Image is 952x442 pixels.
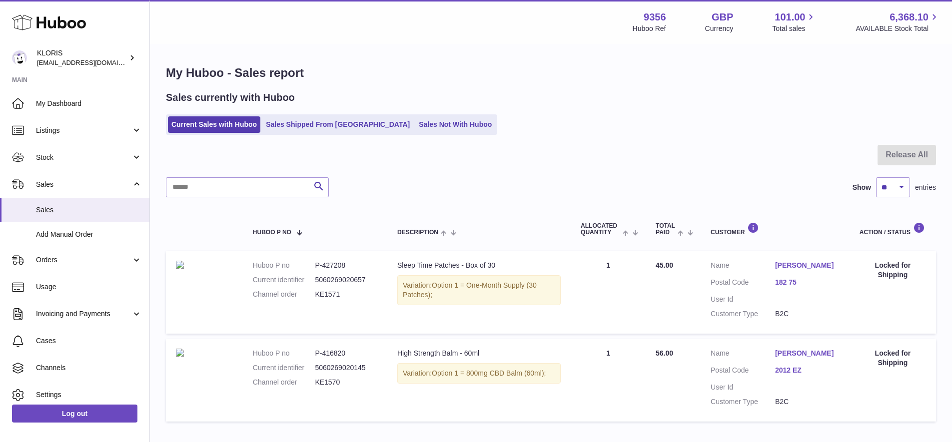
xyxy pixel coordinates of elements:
span: Orders [36,255,131,265]
dd: 5060269020657 [315,275,377,285]
span: [EMAIL_ADDRESS][DOMAIN_NAME] [37,58,147,66]
span: Option 1 = 800mg CBD Balm (60ml); [432,369,546,377]
dt: Channel order [253,290,315,299]
span: 6,368.10 [890,10,929,24]
span: Cases [36,336,142,346]
span: Stock [36,153,131,162]
a: 2012 EZ [775,366,840,375]
a: [PERSON_NAME] [775,349,840,358]
dt: Customer Type [711,397,775,407]
label: Show [853,183,871,192]
span: 45.00 [656,261,673,269]
span: Option 1 = One-Month Supply (30 Patches); [403,281,537,299]
div: KLORIS [37,48,127,67]
dd: P-427208 [315,261,377,270]
strong: GBP [712,10,733,24]
dt: Channel order [253,378,315,387]
dd: 5060269020145 [315,363,377,373]
div: High Strength Balm - 60ml [397,349,561,358]
a: 182 75 [775,278,840,287]
dt: Postal Code [711,366,775,378]
img: balm-winner.jpg [176,349,184,357]
a: Log out [12,405,137,423]
span: 101.00 [775,10,805,24]
a: Sales Shipped From [GEOGRAPHIC_DATA] [262,116,413,133]
span: Listings [36,126,131,135]
dt: Postal Code [711,278,775,290]
img: huboo@kloriscbd.com [12,50,27,65]
span: ALLOCATED Quantity [581,223,620,236]
a: 6,368.10 AVAILABLE Stock Total [856,10,940,33]
span: 56.00 [656,349,673,357]
img: sleep-Patches_adadb15c-bbbe-4739-acd5-6a797f29ada1.jpg [176,261,184,269]
strong: 9356 [644,10,666,24]
span: Sales [36,180,131,189]
dd: B2C [775,397,840,407]
span: Invoicing and Payments [36,309,131,319]
dd: B2C [775,309,840,319]
span: entries [915,183,936,192]
div: Customer [711,222,840,236]
div: Sleep Time Patches - Box of 30 [397,261,561,270]
span: Description [397,229,438,236]
div: Locked for Shipping [860,261,926,280]
dt: Current identifier [253,363,315,373]
dt: User Id [711,383,775,392]
div: Currency [705,24,734,33]
div: Variation: [397,275,561,305]
div: Variation: [397,363,561,384]
a: Sales Not With Huboo [415,116,495,133]
dt: Huboo P no [253,261,315,270]
dd: KE1570 [315,378,377,387]
h1: My Huboo - Sales report [166,65,936,81]
span: My Dashboard [36,99,142,108]
div: Huboo Ref [633,24,666,33]
span: AVAILABLE Stock Total [856,24,940,33]
a: Current Sales with Huboo [168,116,260,133]
dt: User Id [711,295,775,304]
h2: Sales currently with Huboo [166,91,295,104]
td: 1 [571,339,646,422]
dt: Name [711,261,775,273]
span: Sales [36,205,142,215]
dd: KE1571 [315,290,377,299]
td: 1 [571,251,646,334]
span: Add Manual Order [36,230,142,239]
span: Total paid [656,223,675,236]
span: Channels [36,363,142,373]
a: 101.00 Total sales [772,10,817,33]
dd: P-416820 [315,349,377,358]
div: Action / Status [860,222,926,236]
span: Huboo P no [253,229,291,236]
dt: Name [711,349,775,361]
span: Settings [36,390,142,400]
span: Usage [36,282,142,292]
dt: Current identifier [253,275,315,285]
div: Locked for Shipping [860,349,926,368]
a: [PERSON_NAME] [775,261,840,270]
dt: Customer Type [711,309,775,319]
dt: Huboo P no [253,349,315,358]
span: Total sales [772,24,817,33]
